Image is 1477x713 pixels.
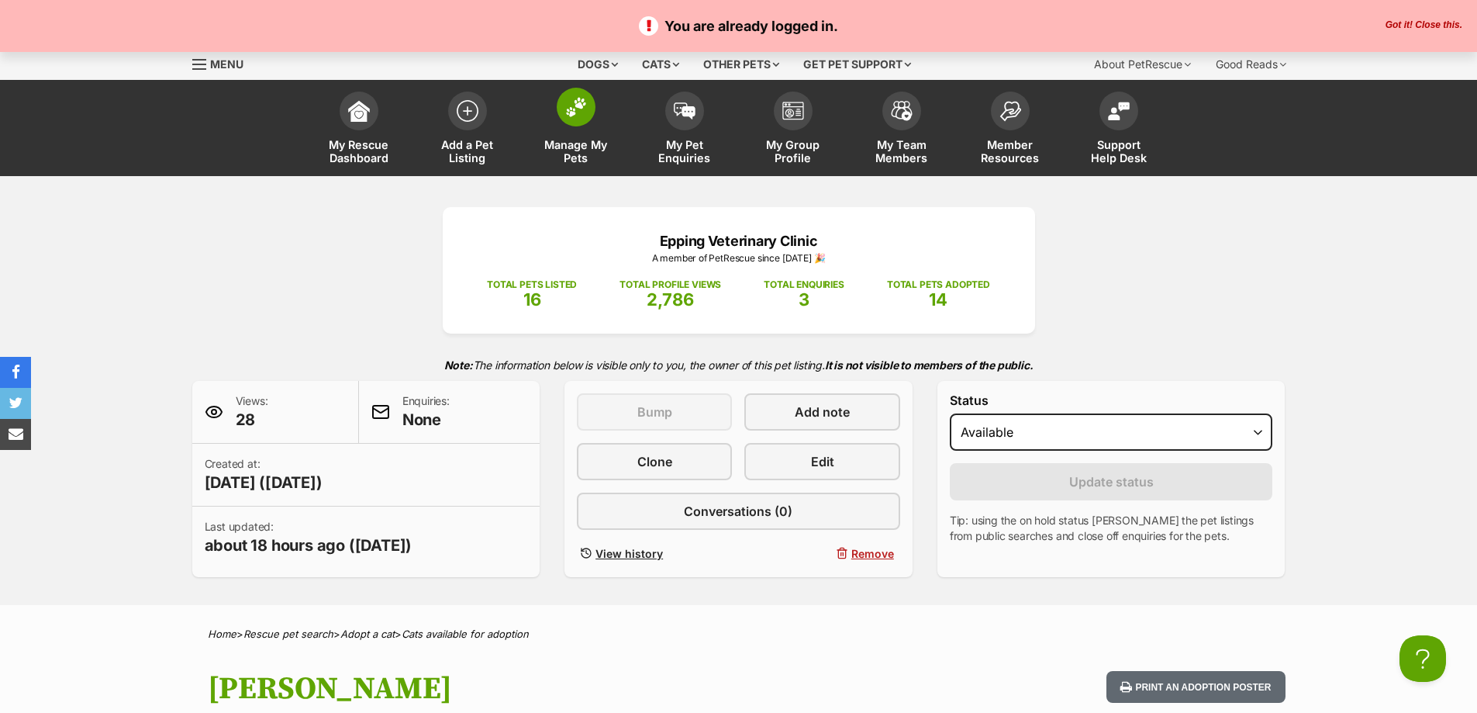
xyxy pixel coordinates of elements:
[744,443,899,480] a: Edit
[1083,49,1202,80] div: About PetRescue
[887,278,990,292] p: TOTAL PETS ADOPTED
[208,671,864,707] h1: [PERSON_NAME]
[929,289,947,310] span: 14
[595,545,663,562] span: View history
[402,393,450,431] p: Enquiries:
[1205,49,1297,80] div: Good Reads
[795,403,850,421] span: Add note
[799,289,809,310] span: 3
[847,84,956,176] a: My Team Members
[210,57,243,71] span: Menu
[243,628,333,640] a: Rescue pet search
[692,49,790,80] div: Other pets
[891,101,913,121] img: team-members-icon-5396bd8760b3fe7c0b43da4ab00e1e3bb1a5d9ba89233759b79545d2d3fc5d0d.svg
[956,84,1065,176] a: Member Resources
[487,278,577,292] p: TOTAL PETS LISTED
[739,84,847,176] a: My Group Profile
[205,472,323,493] span: [DATE] ([DATE])
[1084,138,1154,164] span: Support Help Desk
[433,138,502,164] span: Add a Pet Listing
[647,289,694,310] span: 2,786
[792,49,922,80] div: Get pet support
[169,628,1309,640] div: > > >
[192,49,254,77] a: Menu
[16,16,1461,36] p: You are already logged in.
[305,84,413,176] a: My Rescue Dashboard
[975,138,1045,164] span: Member Resources
[851,545,894,562] span: Remove
[523,289,541,310] span: 16
[1106,671,1285,703] button: Print an adoption poster
[637,403,672,421] span: Bump
[340,628,395,640] a: Adopt a cat
[466,230,1012,251] p: Epping Veterinary Clinic
[950,513,1273,544] p: Tip: using the on hold status [PERSON_NAME] the pet listings from public searches and close off e...
[764,278,844,292] p: TOTAL ENQUIRIES
[457,100,478,122] img: add-pet-listing-icon-0afa8454b4691262ce3f59096e99ab1cd57d4a30225e0717b998d2c9b9846f56.svg
[631,49,690,80] div: Cats
[236,409,268,431] span: 28
[811,452,834,471] span: Edit
[758,138,828,164] span: My Group Profile
[541,138,611,164] span: Manage My Pets
[402,628,529,640] a: Cats available for adoption
[630,84,739,176] a: My Pet Enquiries
[1069,472,1154,491] span: Update status
[236,393,268,431] p: Views:
[324,138,394,164] span: My Rescue Dashboard
[402,409,450,431] span: None
[950,463,1273,500] button: Update status
[192,349,1285,381] p: The information below is visible only to you, the owner of this pet listing.
[565,97,587,117] img: manage-my-pets-icon-02211641906a0b7f246fdf0571729dbe1e7629f14944591b6c1af311fb30b64b.svg
[205,456,323,493] p: Created at:
[577,493,900,530] a: Conversations (0)
[567,49,629,80] div: Dogs
[1108,102,1130,120] img: help-desk-icon-fdf02630f3aa405de69fd3d07c3f3aa587a6932b1a1747fa1d2bba05be0121f9.svg
[999,101,1021,122] img: member-resources-icon-8e73f808a243e03378d46382f2149f9095a855e16c252ad45f914b54edf8863c.svg
[650,138,720,164] span: My Pet Enquiries
[444,358,473,372] strong: Note:
[674,102,695,119] img: pet-enquiries-icon-7e3ad2cf08bfb03b45e93fb7055b45f3efa6380592205ae92323e6603595dc1f.svg
[577,393,732,431] button: Bump
[205,519,412,556] p: Last updated:
[348,100,370,122] img: dashboard-icon-eb2f2d2d3e046f16d808141f083e7271f6b2e854fb5c12c21221c1fb7104beca.svg
[577,542,732,565] a: View history
[782,102,804,120] img: group-profile-icon-3fa3cf56718a62981997c0bc7e787c4b2cf8bcc04b72c1350f741eb67cf2f40e.svg
[1065,84,1173,176] a: Support Help Desk
[1381,19,1467,32] button: Close the banner
[825,358,1034,372] strong: It is not visible to members of the public.
[205,535,412,556] span: about 18 hours ago ([DATE])
[619,278,721,292] p: TOTAL PROFILE VIEWS
[577,443,732,480] a: Clone
[684,502,792,521] span: Conversations (0)
[1399,635,1446,682] iframe: Help Scout Beacon - Open
[466,251,1012,265] p: A member of PetRescue since [DATE] 🎉
[867,138,937,164] span: My Team Members
[950,393,1273,407] label: Status
[744,542,899,565] button: Remove
[413,84,522,176] a: Add a Pet Listing
[208,628,236,640] a: Home
[744,393,899,431] a: Add note
[637,452,672,471] span: Clone
[522,84,630,176] a: Manage My Pets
